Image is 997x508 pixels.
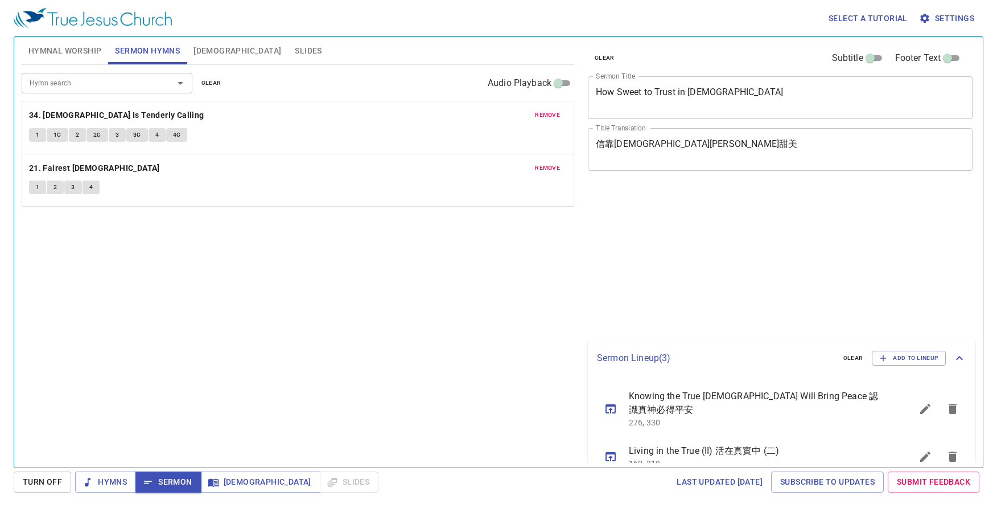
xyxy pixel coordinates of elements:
[672,472,767,493] a: Last updated [DATE]
[14,8,172,28] img: True Jesus Church
[149,128,166,142] button: 4
[629,417,884,428] p: 276, 330
[583,183,897,335] iframe: from-child
[86,128,108,142] button: 2C
[588,339,975,377] div: Sermon Lineup(3)clearAdd to Lineup
[29,161,162,175] button: 21. Fairest [DEMOGRAPHIC_DATA]
[29,108,206,122] button: 34. [DEMOGRAPHIC_DATA] Is Tenderly Calling
[29,128,46,142] button: 1
[897,475,970,489] span: Submit Feedback
[629,444,884,458] span: Living in the True (II) 活在真實中 (二)
[23,475,62,489] span: Turn Off
[895,51,941,65] span: Footer Text
[53,182,57,192] span: 2
[64,181,81,194] button: 3
[201,472,320,493] button: [DEMOGRAPHIC_DATA]
[71,182,75,192] span: 3
[89,182,93,192] span: 4
[36,182,39,192] span: 1
[135,472,201,493] button: Sermon
[116,130,119,140] span: 3
[824,8,912,29] button: Select a tutorial
[36,130,39,140] span: 1
[528,108,567,122] button: remove
[84,475,127,489] span: Hymns
[780,475,875,489] span: Subscribe to Updates
[83,181,100,194] button: 4
[166,128,188,142] button: 4C
[173,130,181,140] span: 4C
[193,44,281,58] span: [DEMOGRAPHIC_DATA]
[917,8,979,29] button: Settings
[29,161,160,175] b: 21. Fairest [DEMOGRAPHIC_DATA]
[155,130,159,140] span: 4
[126,128,148,142] button: 3C
[629,390,884,417] span: Knowing the True [DEMOGRAPHIC_DATA] Will Bring Peace 認識真神必得平安
[76,130,79,140] span: 2
[629,458,884,469] p: 160, 219
[14,472,71,493] button: Turn Off
[75,472,136,493] button: Hymns
[295,44,322,58] span: Slides
[145,475,192,489] span: Sermon
[837,351,870,365] button: clear
[133,130,141,140] span: 3C
[115,44,180,58] span: Sermon Hymns
[595,53,615,63] span: clear
[843,353,863,363] span: clear
[195,76,228,90] button: clear
[47,181,64,194] button: 2
[528,161,567,175] button: remove
[53,130,61,140] span: 1C
[69,128,86,142] button: 2
[832,51,863,65] span: Subtitle
[596,138,965,160] textarea: 信靠[DEMOGRAPHIC_DATA][PERSON_NAME]甜美
[201,78,221,88] span: clear
[535,163,560,173] span: remove
[535,110,560,120] span: remove
[879,353,938,363] span: Add to Lineup
[47,128,68,142] button: 1C
[29,181,46,194] button: 1
[28,44,102,58] span: Hymnal Worship
[488,76,551,90] span: Audio Playback
[921,11,974,26] span: Settings
[172,75,188,91] button: Open
[677,475,763,489] span: Last updated [DATE]
[29,108,204,122] b: 34. [DEMOGRAPHIC_DATA] Is Tenderly Calling
[588,51,621,65] button: clear
[872,351,946,366] button: Add to Lineup
[109,128,126,142] button: 3
[210,475,311,489] span: [DEMOGRAPHIC_DATA]
[597,351,834,365] p: Sermon Lineup ( 3 )
[596,87,965,108] textarea: How Sweet to Trust in [DEMOGRAPHIC_DATA]
[888,472,979,493] a: Submit Feedback
[93,130,101,140] span: 2C
[829,11,908,26] span: Select a tutorial
[771,472,884,493] a: Subscribe to Updates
